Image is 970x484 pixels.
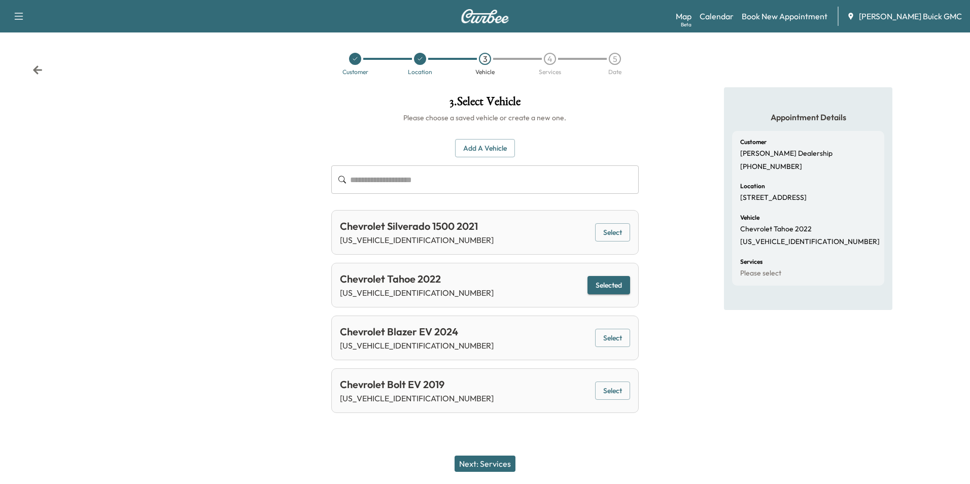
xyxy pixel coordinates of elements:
div: Chevrolet Blazer EV 2024 [340,324,494,339]
button: Add a Vehicle [455,139,515,158]
button: Select [595,223,630,242]
div: Chevrolet Tahoe 2022 [340,271,494,287]
div: Date [608,69,621,75]
a: MapBeta [676,10,691,22]
p: [US_VEHICLE_IDENTIFICATION_NUMBER] [340,392,494,404]
p: [PHONE_NUMBER] [740,162,802,171]
a: Book New Appointment [742,10,827,22]
h6: Please choose a saved vehicle or create a new one. [331,113,638,123]
button: Select [595,382,630,400]
p: [US_VEHICLE_IDENTIFICATION_NUMBER] [340,287,494,299]
p: [US_VEHICLE_IDENTIFICATION_NUMBER] [740,237,880,247]
button: Select [595,329,630,348]
h6: Services [740,259,763,265]
h6: Vehicle [740,215,759,221]
div: Customer [342,69,368,75]
h6: Customer [740,139,767,145]
div: Beta [681,21,691,28]
div: Chevrolet Bolt EV 2019 [340,377,494,392]
a: Calendar [700,10,734,22]
div: Chevrolet Silverado 1500 2021 [340,219,494,234]
p: [STREET_ADDRESS] [740,193,807,202]
h1: 3 . Select Vehicle [331,95,638,113]
p: Chevrolet Tahoe 2022 [740,225,812,234]
div: Services [539,69,561,75]
button: Selected [587,276,630,295]
p: [US_VEHICLE_IDENTIFICATION_NUMBER] [340,234,494,246]
h6: Location [740,183,765,189]
img: Curbee Logo [461,9,509,23]
p: [US_VEHICLE_IDENTIFICATION_NUMBER] [340,339,494,352]
div: 5 [609,53,621,65]
h5: Appointment Details [732,112,884,123]
div: 4 [544,53,556,65]
div: Vehicle [475,69,495,75]
p: [PERSON_NAME] Dealership [740,149,833,158]
p: Please select [740,269,781,278]
div: Back [32,65,43,75]
div: Location [408,69,432,75]
button: Next: Services [455,456,515,472]
span: [PERSON_NAME] Buick GMC [859,10,962,22]
div: 3 [479,53,491,65]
